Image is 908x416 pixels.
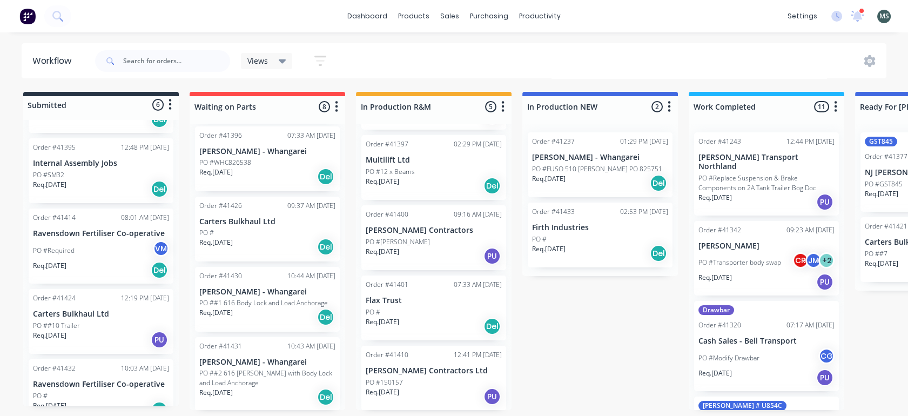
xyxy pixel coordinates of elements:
div: Order #41377 [865,152,907,162]
p: Req. [DATE] [865,259,898,269]
div: Order #41401 [366,280,408,290]
div: Order #41433 [532,207,575,217]
p: Req. [DATE] [33,401,66,411]
p: PO #FUSO 510 [PERSON_NAME] PO 825751 [532,164,662,174]
p: [PERSON_NAME] Contractors Ltd [366,366,502,375]
p: Req. [DATE] [366,247,399,257]
div: Del [650,245,667,262]
img: Factory [19,8,36,24]
p: Req. [DATE] [199,388,233,398]
div: PU [816,369,833,386]
div: Order #41410 [366,350,408,360]
span: MS [879,11,889,21]
p: [PERSON_NAME] Transport Northland [698,153,835,171]
div: Del [317,238,334,256]
p: Firth Industries [532,223,668,232]
div: 10:44 AM [DATE] [287,271,335,281]
div: Order #4141408:01 AM [DATE]Ravensdown Fertiliser Co-operativePO #RequiredVMReq.[DATE]Del [29,209,173,284]
div: 12:48 PM [DATE] [121,143,169,152]
p: PO # [366,307,380,317]
p: Ravensdown Fertiliser Co-operative [33,229,169,238]
p: PO # [199,228,214,238]
p: Req. [DATE] [366,387,399,397]
div: + 2 [818,252,835,269]
p: Req. [DATE] [366,177,399,186]
p: Req. [DATE] [33,261,66,271]
div: 09:37 AM [DATE] [287,201,335,211]
div: Del [317,308,334,326]
div: Drawbar [698,305,734,315]
div: Del [317,388,334,406]
div: CR [792,252,809,269]
div: Order #41342 [698,225,741,235]
div: GST845 [865,137,897,146]
div: 02:29 PM [DATE] [454,139,502,149]
p: PO #12 x Beams [366,167,415,177]
div: 10:03 AM [DATE] [121,364,169,373]
div: Order #41431 [199,341,242,351]
p: Internal Assembly Jobs [33,159,169,168]
div: Order #4142412:19 PM [DATE]Carters Bulkhaul LtdPO ##10 TrailerReq.[DATE]PU [29,289,173,354]
p: PO #[PERSON_NAME] [366,237,430,247]
p: PO ##2 616 [PERSON_NAME] with Body Lock and Load Anchorage [199,368,335,388]
p: [PERSON_NAME] - Whangarei [532,153,668,162]
div: Order #41426 [199,201,242,211]
p: PO #Replace Suspension & Brake Components on 2A Tank Trailer Bog Doc [698,173,835,193]
p: PO #SM32 [33,170,64,180]
div: Order #4142609:37 AM [DATE]Carters Bulkhaul LtdPO #Req.[DATE]Del [195,197,340,261]
p: [PERSON_NAME] [698,241,835,251]
p: Req. [DATE] [199,238,233,247]
p: [PERSON_NAME] Contractors [366,226,502,235]
div: 07:33 AM [DATE] [454,280,502,290]
div: 07:17 AM [DATE] [786,320,835,330]
div: 12:44 PM [DATE] [786,137,835,146]
p: Multilift Ltd [366,156,502,165]
div: Order #4139607:33 AM [DATE][PERSON_NAME] - WhangareiPO #WHC826538Req.[DATE]Del [195,126,340,191]
p: Cash Sales - Bell Transport [698,337,835,346]
div: Order #4139512:48 PM [DATE]Internal Assembly JobsPO #SM32Req.[DATE]Del [29,138,173,203]
p: PO #150157 [366,378,403,387]
p: Req. [DATE] [698,193,732,203]
div: settings [782,8,823,24]
div: Order #41397 [366,139,408,149]
div: 08:01 AM [DATE] [121,213,169,223]
p: PO ##7 [865,249,887,259]
p: Req. [DATE] [33,331,66,340]
div: Del [317,168,334,185]
div: 10:43 AM [DATE] [287,341,335,351]
div: Order #41237 [532,137,575,146]
div: DrawbarOrder #4132007:17 AM [DATE]Cash Sales - Bell TransportPO #Modify DrawbarCGReq.[DATE]PU [694,301,839,391]
div: Order #4140009:16 AM [DATE][PERSON_NAME] ContractorsPO #[PERSON_NAME]Req.[DATE]PU [361,205,506,270]
p: PO # [33,391,48,401]
p: Req. [DATE] [366,317,399,327]
div: 01:29 PM [DATE] [620,137,668,146]
p: [PERSON_NAME] - Whangarei [199,358,335,367]
p: PO #Required [33,246,75,256]
div: Order #41396 [199,131,242,140]
p: PO ##10 Trailer [33,321,80,331]
input: Search for orders... [123,50,230,72]
p: Req. [DATE] [532,244,566,254]
div: PU [483,388,501,405]
p: PO #WHC826538 [199,158,251,167]
div: 12:19 PM [DATE] [121,293,169,303]
p: PO # [532,234,547,244]
div: Order #41424 [33,293,76,303]
div: Order #4134209:23 AM [DATE][PERSON_NAME]PO #Transporter body swapCRJM+2Req.[DATE]PU [694,221,839,296]
div: 07:33 AM [DATE] [287,131,335,140]
p: Carters Bulkhaul Ltd [33,310,169,319]
span: Views [247,55,268,66]
div: Order #4140107:33 AM [DATE]Flax TrustPO #Req.[DATE]Del [361,276,506,340]
p: PO #Transporter body swap [698,258,781,267]
p: Req. [DATE] [698,273,732,283]
div: Order #4123701:29 PM [DATE][PERSON_NAME] - WhangareiPO #FUSO 510 [PERSON_NAME] PO 825751Req.[DATE... [528,132,672,197]
p: PO #Modify Drawbar [698,353,759,363]
div: PU [151,331,168,348]
p: PO ##1 616 Body Lock and Load Anchorage [199,298,328,308]
div: productivity [514,8,566,24]
div: 12:41 PM [DATE] [454,350,502,360]
div: Del [151,261,168,279]
p: Flax Trust [366,296,502,305]
div: 09:23 AM [DATE] [786,225,835,235]
div: [PERSON_NAME] # U854C [698,401,786,411]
